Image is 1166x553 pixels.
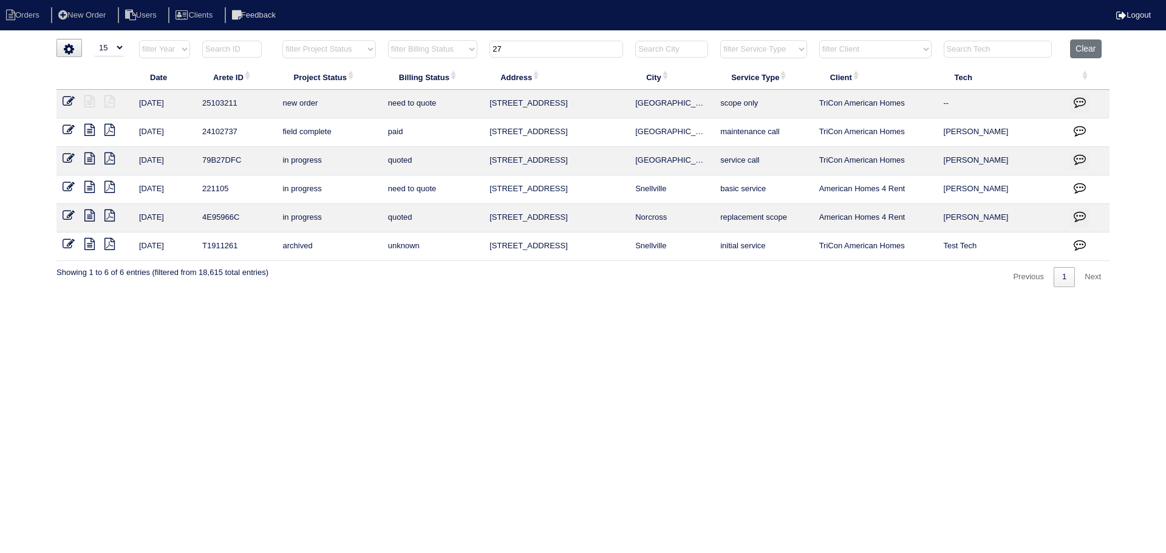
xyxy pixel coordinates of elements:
td: unknown [382,232,483,261]
td: 221105 [196,175,276,204]
td: [PERSON_NAME] [938,204,1065,232]
a: Next [1076,267,1110,287]
td: Test Tech [938,232,1065,261]
td: [STREET_ADDRESS] [483,118,629,147]
th: Arete ID: activate to sort column ascending [196,64,276,90]
td: Norcross [629,204,714,232]
td: [GEOGRAPHIC_DATA] [629,90,714,118]
td: [GEOGRAPHIC_DATA] [629,147,714,175]
td: Snellville [629,175,714,204]
td: service call [714,147,813,175]
input: Search Address [489,41,623,58]
td: Snellville [629,232,714,261]
td: in progress [276,147,381,175]
td: basic service [714,175,813,204]
li: Clients [168,7,222,24]
td: 79B27DFC [196,147,276,175]
a: Clients [168,10,222,19]
td: replacement scope [714,204,813,232]
td: [DATE] [133,204,196,232]
a: Users [118,10,166,19]
td: [PERSON_NAME] [938,118,1065,147]
td: [STREET_ADDRESS] [483,147,629,175]
td: TriCon American Homes [813,118,938,147]
td: scope only [714,90,813,118]
td: [STREET_ADDRESS] [483,204,629,232]
td: [DATE] [133,118,196,147]
td: 4E95966C [196,204,276,232]
input: Search City [635,41,708,58]
td: TriCon American Homes [813,90,938,118]
div: Showing 1 to 6 of 6 entries (filtered from 18,615 total entries) [56,261,268,278]
td: initial service [714,232,813,261]
td: TriCon American Homes [813,147,938,175]
td: [DATE] [133,147,196,175]
td: [DATE] [133,175,196,204]
td: -- [938,90,1065,118]
th: Date [133,64,196,90]
td: [DATE] [133,232,196,261]
th: Client: activate to sort column ascending [813,64,938,90]
td: TriCon American Homes [813,232,938,261]
td: [GEOGRAPHIC_DATA] [629,118,714,147]
a: Previous [1004,267,1052,287]
a: 1 [1054,267,1075,287]
input: Search ID [202,41,262,58]
th: Project Status: activate to sort column ascending [276,64,381,90]
td: 25103211 [196,90,276,118]
button: Clear [1070,39,1101,58]
a: New Order [51,10,115,19]
td: T1911261 [196,232,276,261]
td: [PERSON_NAME] [938,175,1065,204]
td: in progress [276,175,381,204]
th: : activate to sort column ascending [1064,64,1110,90]
td: need to quote [382,175,483,204]
th: Address: activate to sort column ascending [483,64,629,90]
td: in progress [276,204,381,232]
th: Billing Status: activate to sort column ascending [382,64,483,90]
td: archived [276,232,381,261]
td: quoted [382,147,483,175]
td: [PERSON_NAME] [938,147,1065,175]
td: 24102737 [196,118,276,147]
li: Users [118,7,166,24]
td: need to quote [382,90,483,118]
td: [STREET_ADDRESS] [483,232,629,261]
td: [STREET_ADDRESS] [483,175,629,204]
th: City: activate to sort column ascending [629,64,714,90]
input: Search Tech [944,41,1052,58]
td: [DATE] [133,90,196,118]
th: Tech [938,64,1065,90]
td: [STREET_ADDRESS] [483,90,629,118]
th: Service Type: activate to sort column ascending [714,64,813,90]
td: new order [276,90,381,118]
li: Feedback [225,7,285,24]
a: Logout [1116,10,1151,19]
td: American Homes 4 Rent [813,204,938,232]
td: American Homes 4 Rent [813,175,938,204]
td: field complete [276,118,381,147]
td: maintenance call [714,118,813,147]
li: New Order [51,7,115,24]
td: quoted [382,204,483,232]
td: paid [382,118,483,147]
